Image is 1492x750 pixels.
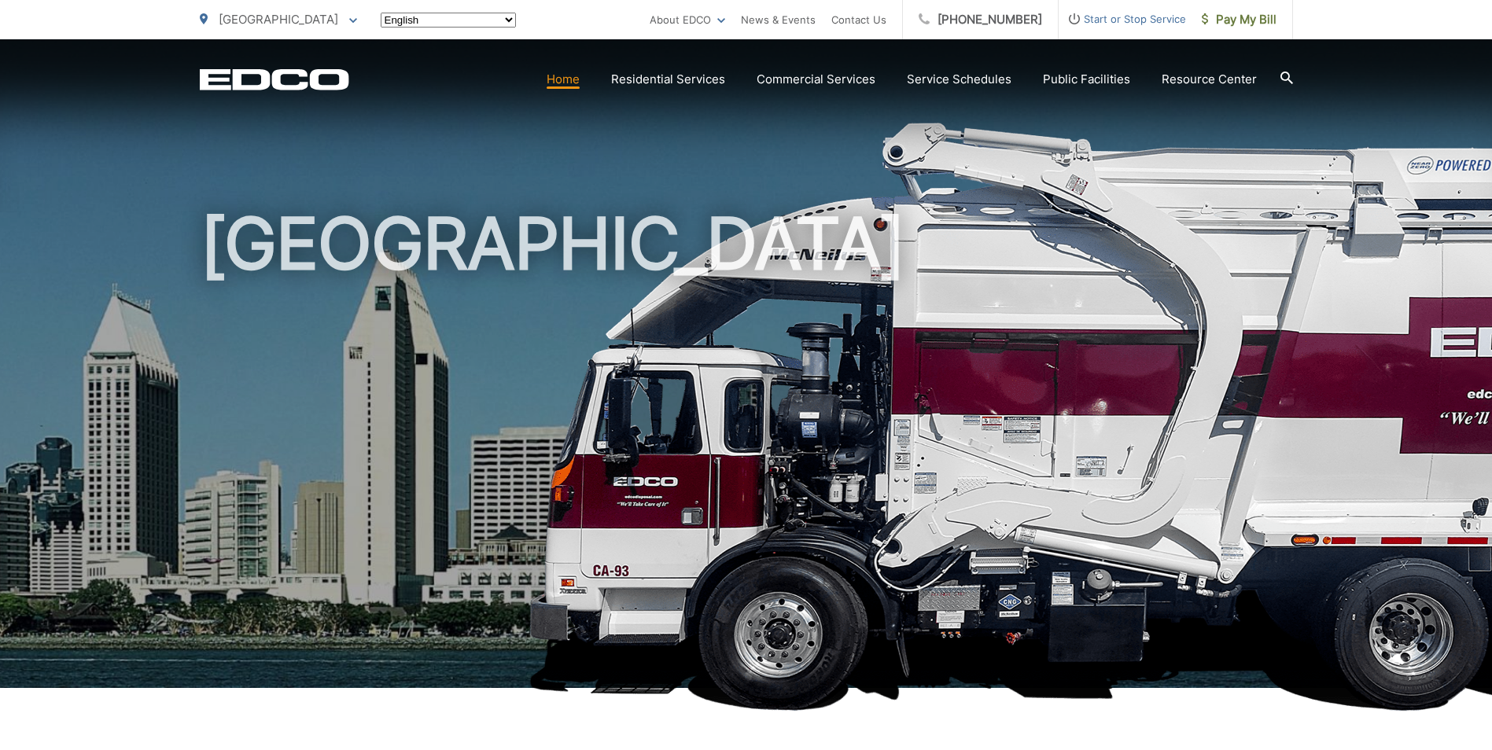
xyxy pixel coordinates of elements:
[200,204,1293,702] h1: [GEOGRAPHIC_DATA]
[547,70,580,89] a: Home
[381,13,516,28] select: Select a language
[611,70,725,89] a: Residential Services
[831,10,886,29] a: Contact Us
[1202,10,1276,29] span: Pay My Bill
[741,10,816,29] a: News & Events
[907,70,1011,89] a: Service Schedules
[1162,70,1257,89] a: Resource Center
[219,12,338,27] span: [GEOGRAPHIC_DATA]
[200,68,349,90] a: EDCD logo. Return to the homepage.
[1043,70,1130,89] a: Public Facilities
[650,10,725,29] a: About EDCO
[757,70,875,89] a: Commercial Services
